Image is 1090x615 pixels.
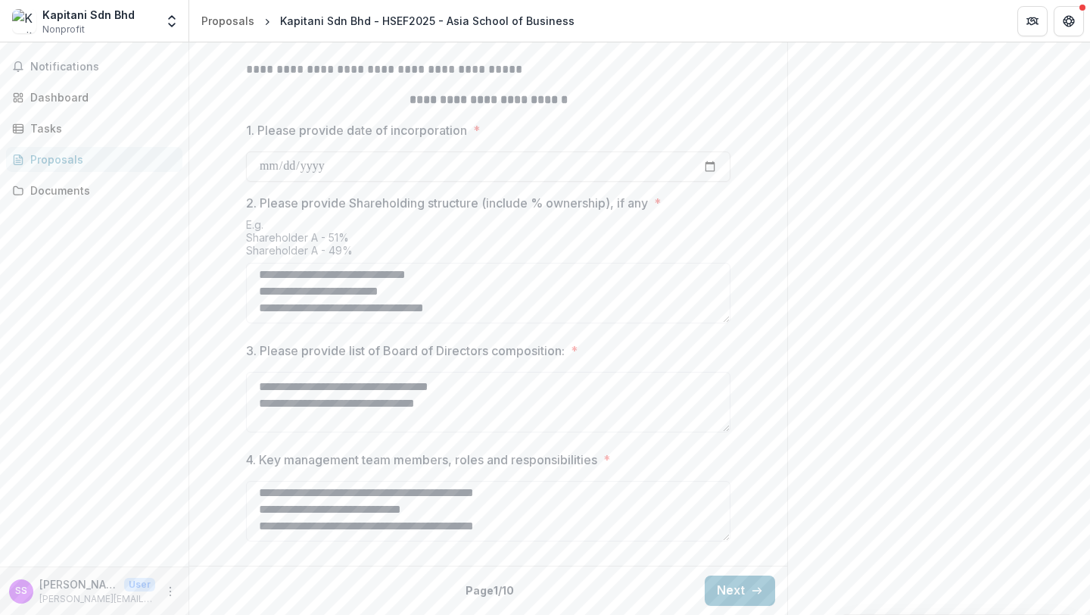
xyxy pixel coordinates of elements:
[1017,6,1048,36] button: Partners
[6,85,182,110] a: Dashboard
[246,218,730,263] div: E.g. Shareholder A - 51% Shareholder A - 49%
[280,13,575,29] div: Kapitani Sdn Bhd - HSEF2025 - Asia School of Business
[6,178,182,203] a: Documents
[246,121,467,139] p: 1. Please provide date of incorporation
[161,582,179,601] button: More
[246,451,597,469] p: 4. Key management team members, roles and responsibilities
[30,120,170,136] div: Tasks
[12,9,36,33] img: Kapitani Sdn Bhd
[42,23,85,36] span: Nonprofit
[1054,6,1084,36] button: Get Help
[6,116,182,141] a: Tasks
[30,61,176,73] span: Notifications
[30,183,170,198] div: Documents
[195,10,260,32] a: Proposals
[195,10,581,32] nav: breadcrumb
[39,576,118,592] p: [PERSON_NAME] [PERSON_NAME]
[466,582,514,598] p: Page 1 / 10
[124,578,155,592] p: User
[246,342,565,360] p: 3. Please provide list of Board of Directors composition:
[161,6,182,36] button: Open entity switcher
[42,7,135,23] div: Kapitani Sdn Bhd
[705,576,775,606] button: Next
[30,89,170,105] div: Dashboard
[246,194,648,212] p: 2. Please provide Shareholding structure (include % ownership), if any
[201,13,254,29] div: Proposals
[15,586,27,596] div: Syed Salleh Syed Sulaiman
[30,151,170,167] div: Proposals
[6,147,182,172] a: Proposals
[6,55,182,79] button: Notifications
[39,592,155,606] p: [PERSON_NAME][EMAIL_ADDRESS][DOMAIN_NAME]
